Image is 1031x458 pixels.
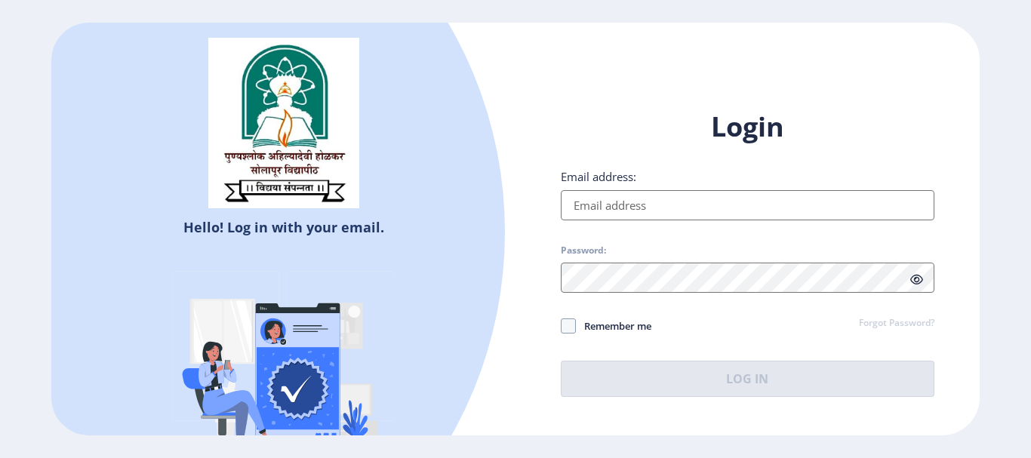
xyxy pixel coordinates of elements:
[561,169,636,184] label: Email address:
[859,317,934,330] a: Forgot Password?
[561,361,934,397] button: Log In
[561,190,934,220] input: Email address
[208,38,359,208] img: sulogo.png
[561,244,606,257] label: Password:
[561,109,934,145] h1: Login
[576,317,651,335] span: Remember me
